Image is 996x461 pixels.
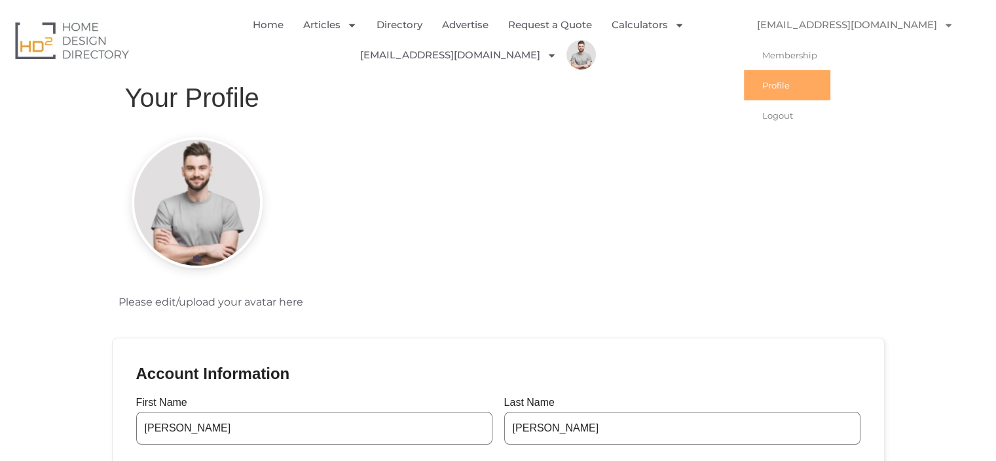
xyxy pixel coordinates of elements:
nav: Menu [203,10,743,70]
a: Request a Quote [508,10,592,40]
a: Articles [303,10,357,40]
img: daniel Clarke [566,40,596,70]
p: Please edit/upload your avatar here [119,294,303,310]
a: [EMAIL_ADDRESS][DOMAIN_NAME] [744,10,967,40]
a: Profile [744,70,830,100]
a: Logout [744,100,830,130]
nav: Menu [744,10,986,70]
a: Membership [744,40,830,70]
h1: Your Profile [125,82,872,113]
a: [EMAIL_ADDRESS][DOMAIN_NAME] [360,40,557,70]
label: First Name [136,397,492,408]
a: Calculators [612,10,684,40]
a: Directory [377,10,422,40]
h2: Account Information [136,362,290,386]
a: Advertise [442,10,489,40]
label: Last Name [504,397,860,408]
a: Home [253,10,284,40]
ul: [EMAIL_ADDRESS][DOMAIN_NAME] [744,40,830,130]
